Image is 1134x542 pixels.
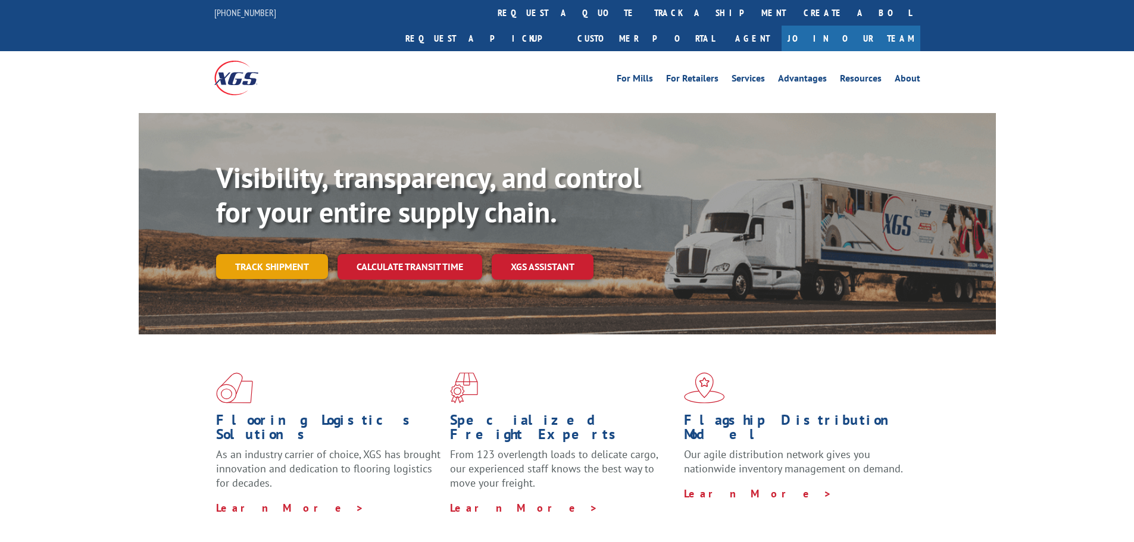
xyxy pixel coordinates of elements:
[450,413,675,447] h1: Specialized Freight Experts
[840,74,882,87] a: Resources
[778,74,827,87] a: Advantages
[617,74,653,87] a: For Mills
[666,74,718,87] a: For Retailers
[214,7,276,18] a: [PHONE_NUMBER]
[216,447,441,490] span: As an industry carrier of choice, XGS has brought innovation and dedication to flooring logistics...
[396,26,568,51] a: Request a pickup
[723,26,782,51] a: Agent
[568,26,723,51] a: Customer Portal
[216,254,328,279] a: Track shipment
[782,26,920,51] a: Join Our Team
[216,501,364,515] a: Learn More >
[684,372,725,403] img: xgs-icon-flagship-distribution-model-red
[684,447,903,475] span: Our agile distribution network gives you nationwide inventory management on demand.
[338,254,482,280] a: Calculate transit time
[450,501,598,515] a: Learn More >
[216,372,253,403] img: xgs-icon-total-supply-chain-intelligence-red
[450,372,478,403] img: xgs-icon-focused-on-flooring-red
[684,487,832,500] a: Learn More >
[732,74,765,87] a: Services
[216,413,441,447] h1: Flooring Logistics Solutions
[684,413,909,447] h1: Flagship Distribution Model
[895,74,920,87] a: About
[492,254,593,280] a: XGS ASSISTANT
[216,159,641,230] b: Visibility, transparency, and control for your entire supply chain.
[450,447,675,500] p: From 123 overlength loads to delicate cargo, our experienced staff knows the best way to move you...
